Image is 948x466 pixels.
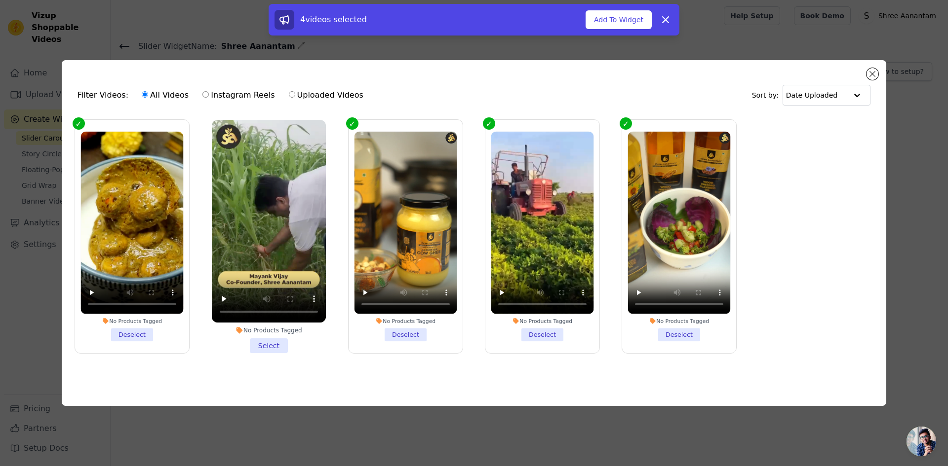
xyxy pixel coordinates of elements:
[907,427,936,456] a: Open chat
[752,85,871,106] div: Sort by:
[628,318,731,324] div: No Products Tagged
[354,318,457,324] div: No Products Tagged
[78,84,369,107] div: Filter Videos:
[300,15,367,24] span: 4 videos selected
[491,318,594,324] div: No Products Tagged
[212,326,326,334] div: No Products Tagged
[586,10,652,29] button: Add To Widget
[867,68,878,80] button: Close modal
[202,89,275,102] label: Instagram Reels
[141,89,189,102] label: All Videos
[80,318,183,324] div: No Products Tagged
[288,89,364,102] label: Uploaded Videos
